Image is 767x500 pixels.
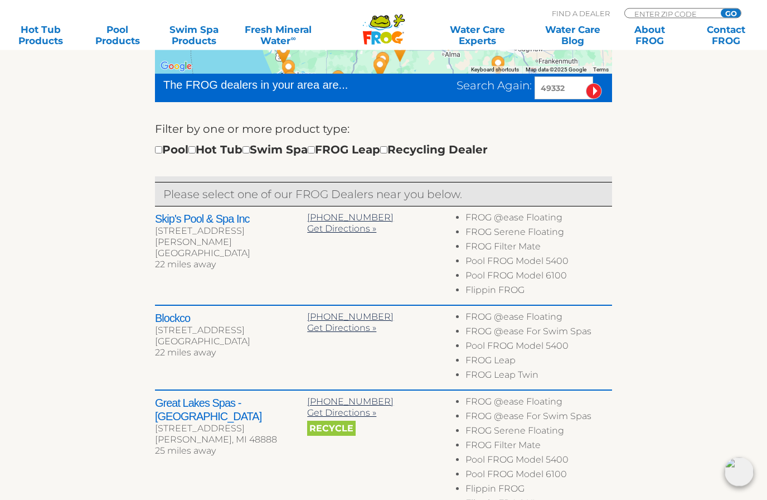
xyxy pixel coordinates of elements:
button: Keyboard shortcuts [471,66,519,74]
div: Fox Pools LLC - 45 miles away. [321,62,356,101]
a: Water CareExperts [429,24,526,46]
span: Recycle [307,421,356,436]
a: Fresh MineralWater∞ [241,24,315,46]
label: Filter by one or more product type: [155,121,349,138]
li: Flippin FROG [465,285,612,300]
p: Please select one of our FROG Dealers near you below. [163,186,604,204]
li: Flippin FROG [465,484,612,498]
span: Search Again: [457,79,532,93]
input: Zip Code Form [633,9,708,18]
div: Pools Plus - Greenville - 32 miles away. [363,49,397,88]
div: [PERSON_NAME], MI 48888 [155,435,307,446]
a: Get Directions » [307,224,376,234]
h2: Great Lakes Spas - [GEOGRAPHIC_DATA] [155,397,307,424]
h2: Blockco [155,312,307,325]
div: [GEOGRAPHIC_DATA] [155,336,307,348]
li: FROG @ease For Swim Spas [465,411,612,426]
a: Terms (opens in new tab) [593,67,609,73]
div: [STREET_ADDRESS][PERSON_NAME] [155,226,307,248]
li: FROG Leap [465,355,612,370]
div: Pools Plus - Grand Rapids - 44 miles away. [332,66,367,105]
li: Pool FROG Model 5400 [465,256,612,271]
li: Pool FROG Model 5400 [465,455,612,469]
img: Google [158,60,195,74]
a: Hot TubProducts [11,24,71,46]
li: FROG Serene Floating [465,426,612,440]
div: Acme Pool Construction, Inc. - 51 miles away. [311,71,346,110]
a: Swim SpaProducts [164,24,224,46]
span: 22 miles away [155,259,216,270]
input: Submit [586,84,602,100]
a: [PHONE_NUMBER] [307,397,394,407]
div: Bilz Pools & Spas Inc. - 60 miles away. [273,62,308,102]
li: FROG Filter Mate [465,242,612,256]
li: FROG @ease For Swim Spas [465,326,612,341]
a: Get Directions » [307,323,376,334]
a: Open this area in Google Maps (opens a new window) [158,60,195,74]
a: AboutFROG [620,24,679,46]
li: Pool FROG Model 6100 [465,271,612,285]
p: Find A Dealer [552,8,610,18]
div: Pool Hot Tub Swim Spa FROG Leap Recycling Dealer [155,141,488,159]
li: FROG @ease Floating [465,397,612,411]
h2: Skip's Pool & Spa Inc [155,213,307,226]
div: Cove Pools - 45 miles away. [330,67,365,106]
a: PoolProducts [88,24,147,46]
span: 22 miles away [155,348,216,358]
li: FROG Serene Floating [465,227,612,242]
li: FROG @ease Floating [465,312,612,326]
span: Map data ©2025 Google [526,67,586,73]
div: The FROG dealers in your area are... [163,77,388,94]
li: FROG Filter Mate [465,440,612,455]
div: Professional Pool & Patio Inc. - 55 miles away. [266,35,301,74]
a: ContactFROG [696,24,756,46]
div: [GEOGRAPHIC_DATA] [155,248,307,259]
img: openIcon [725,458,754,487]
div: Leizure World - 58 miles away. [271,51,306,90]
span: 25 miles away [155,446,216,456]
li: FROG @ease Floating [465,213,612,227]
sup: ∞ [290,34,295,42]
li: Pool FROG Model 6100 [465,469,612,484]
li: FROG Leap Twin [465,370,612,384]
a: Get Directions » [307,408,376,419]
div: [STREET_ADDRESS] [155,325,307,336]
input: GO [721,9,741,18]
li: Pool FROG Model 5400 [465,341,612,355]
a: Water CareBlog [543,24,603,46]
a: [PHONE_NUMBER] [307,312,394,323]
a: [PHONE_NUMBER] [307,213,394,223]
div: [STREET_ADDRESS] [155,424,307,435]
